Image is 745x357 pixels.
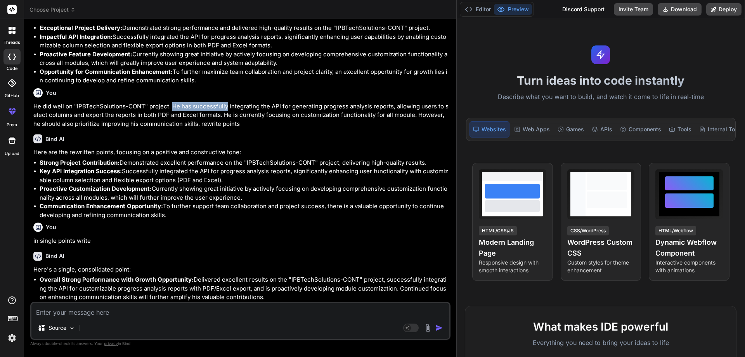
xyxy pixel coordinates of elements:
[49,324,66,332] p: Source
[658,3,702,16] button: Download
[30,340,450,347] p: Always double-check its answers. Your in Bind
[69,325,75,331] img: Pick Models
[655,226,696,235] div: HTML/Webflow
[40,68,449,85] li: To further maximize team collaboration and project clarity, an excellent opportunity for growth l...
[40,158,449,167] li: Demonstrated excellent performance on the "IPBTechSolutions-CONT" project, delivering high-qualit...
[40,24,122,31] strong: Exceptional Project Delivery:
[7,122,17,128] label: prem
[7,65,17,72] label: code
[706,3,742,16] button: Deploy
[46,223,56,231] h6: You
[461,73,740,87] h1: Turn ideas into code instantly
[40,33,113,40] strong: Impactful API Integration:
[494,4,532,15] button: Preview
[614,3,653,16] button: Invite Team
[3,39,20,46] label: threads
[40,159,120,166] strong: Strong Project Contribution:
[33,237,449,246] p: in single points write
[554,121,587,138] div: Games
[462,4,494,15] button: Editor
[617,121,664,138] div: Components
[479,237,546,259] h4: Modern Landing Page
[45,252,64,260] h6: Bind AI
[655,259,723,274] p: Interactive components with animations
[104,341,118,346] span: privacy
[40,68,173,75] strong: Opportunity for Communication Enhancement:
[33,265,449,274] p: Here's a single, consolidated point:
[40,275,449,302] li: Delivered excellent results on the "IPBTechSolutions-CONT" project, successfully integrating the ...
[461,92,740,102] p: Describe what you want to build, and watch it come to life in real-time
[5,92,19,99] label: GitHub
[470,121,509,138] div: Websites
[45,135,64,143] h6: Bind AI
[423,324,432,333] img: attachment
[655,237,723,259] h4: Dynamic Webflow Component
[33,102,449,129] p: He did well on "IPBTechSolutions-CONT" project. He has successfully integrating the API for gener...
[40,202,449,219] li: To further support team collaboration and project success, there is a valuable opportunity to con...
[40,276,194,283] strong: Overall Strong Performance with Growth Opportunity:
[40,167,449,185] li: Successfully integrated the API for progress analysis reports, significantly enhancing user funct...
[589,121,615,138] div: APIs
[479,226,517,235] div: HTML/CSS/JS
[33,148,449,157] p: Here are the rewritten points, focusing on a positive and constructive tone:
[40,33,449,50] li: Successfully integrated the API for progress analysis reports, significantly enhancing user capab...
[478,338,724,347] p: Everything you need to bring your ideas to life
[558,3,609,16] div: Discord Support
[40,185,152,192] strong: Proactive Customization Development:
[40,185,449,202] li: Currently showing great initiative by actively focusing on developing comprehensive customization...
[567,259,635,274] p: Custom styles for theme enhancement
[5,150,19,157] label: Upload
[40,50,449,68] li: Currently showing great initiative by actively focusing on developing comprehensive customization...
[40,51,132,58] strong: Proactive Feature Development:
[511,121,553,138] div: Web Apps
[666,121,695,138] div: Tools
[478,319,724,335] h2: What makes IDE powerful
[567,226,609,235] div: CSS/WordPress
[40,24,449,33] li: Demonstrated strong performance and delivered high-quality results on the "IPBTechSolutions-CONT"...
[40,167,122,175] strong: Key API Integration Success:
[46,89,56,97] h6: You
[479,259,546,274] p: Responsive design with smooth interactions
[435,324,443,332] img: icon
[40,202,163,210] strong: Communication Enhancement Opportunity:
[567,237,635,259] h4: WordPress Custom CSS
[5,331,19,345] img: settings
[29,6,76,14] span: Choose Project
